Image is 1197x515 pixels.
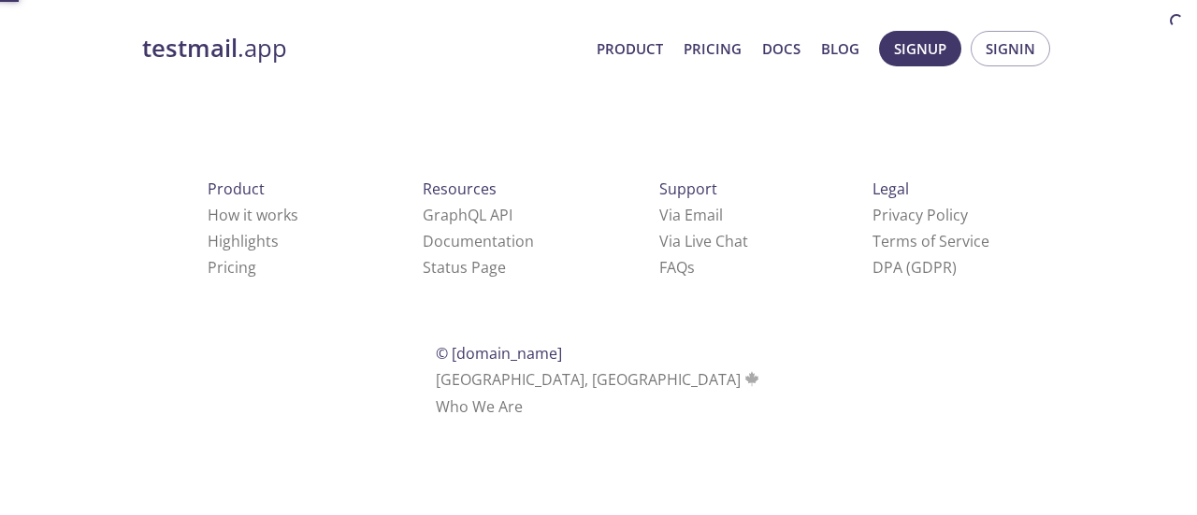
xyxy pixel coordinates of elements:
[659,179,717,199] span: Support
[684,36,742,61] a: Pricing
[142,32,238,64] strong: testmail
[436,396,523,417] a: Who We Are
[873,179,909,199] span: Legal
[436,369,762,390] span: [GEOGRAPHIC_DATA], [GEOGRAPHIC_DATA]
[208,257,256,278] a: Pricing
[659,231,748,251] a: Via Live Chat
[659,205,723,225] a: Via Email
[986,36,1035,61] span: Signin
[208,179,265,199] span: Product
[423,231,534,251] a: Documentation
[659,257,695,278] a: FAQ
[687,257,695,278] span: s
[423,205,512,225] a: GraphQL API
[873,231,989,251] a: Terms of Service
[971,31,1050,66] button: Signin
[821,36,859,61] a: Blog
[597,36,663,61] a: Product
[894,36,946,61] span: Signup
[873,205,968,225] a: Privacy Policy
[762,36,800,61] a: Docs
[208,205,298,225] a: How it works
[423,179,497,199] span: Resources
[879,31,961,66] button: Signup
[142,33,582,64] a: testmail.app
[436,343,562,364] span: © [DOMAIN_NAME]
[873,257,957,278] a: DPA (GDPR)
[208,231,279,251] a: Highlights
[423,257,506,278] a: Status Page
